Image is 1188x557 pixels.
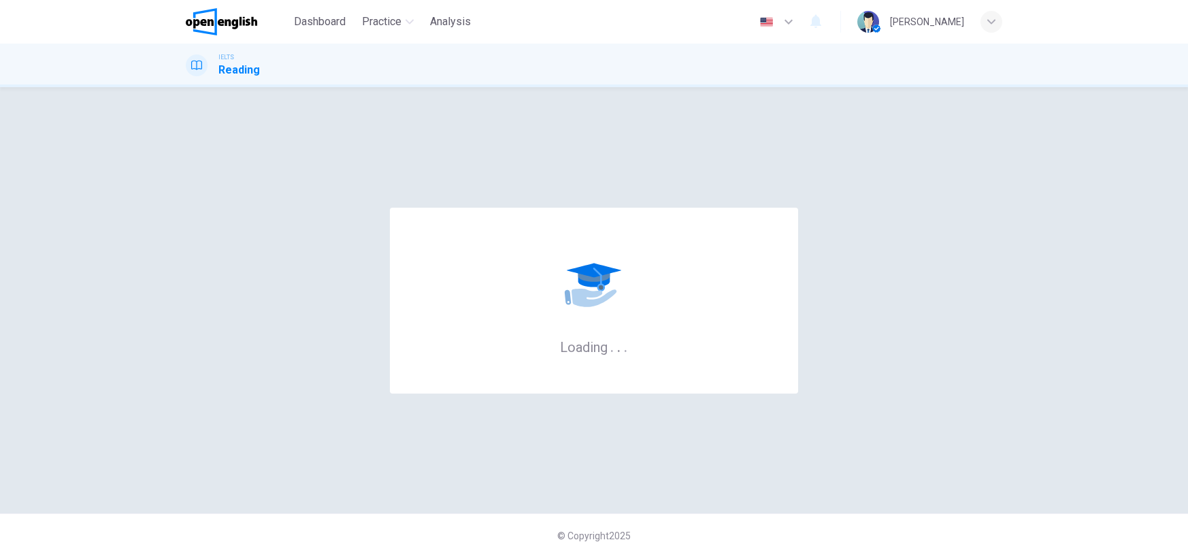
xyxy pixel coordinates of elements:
h6: Loading [560,338,628,355]
h6: . [616,334,621,357]
button: Practice [357,10,419,34]
span: Practice [362,14,401,30]
a: OpenEnglish logo [186,8,288,35]
span: IELTS [218,52,234,62]
img: OpenEnglish logo [186,8,257,35]
span: © Copyright 2025 [557,530,631,541]
img: Profile picture [857,11,879,33]
img: en [758,17,775,27]
h6: . [623,334,628,357]
div: [PERSON_NAME] [890,14,964,30]
button: Dashboard [288,10,351,34]
span: Dashboard [294,14,346,30]
button: Analysis [425,10,476,34]
h6: . [610,334,614,357]
span: Analysis [430,14,471,30]
h1: Reading [218,62,260,78]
